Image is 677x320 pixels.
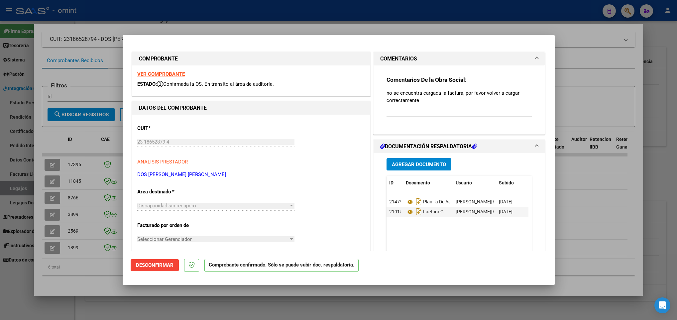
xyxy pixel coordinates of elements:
p: Area destinado * [137,188,206,196]
h1: COMENTARIOS [380,55,417,63]
span: Confirmada la OS. En transito al área de auditoría. [157,81,274,87]
span: ESTADO: [137,81,157,87]
span: Factura C [406,209,443,215]
strong: DATOS DEL COMPROBANTE [139,105,207,111]
datatable-header-cell: Subido [496,176,529,190]
span: 21479 [389,199,402,204]
div: Open Intercom Messenger [654,297,670,313]
p: DOS [PERSON_NAME] [PERSON_NAME] [137,171,365,178]
p: Facturado por orden de [137,222,206,229]
strong: Comentarios De la Obra Social: [387,76,467,83]
div: DOCUMENTACIÓN RESPALDATORIA [374,153,545,291]
datatable-header-cell: Documento [403,176,453,190]
span: Subido [499,180,514,185]
datatable-header-cell: Usuario [453,176,496,190]
p: no se encuentra cargada la factura, por favor volver a cargar correctamente [387,89,532,104]
span: Agregar Documento [392,161,446,167]
mat-expansion-panel-header: COMENTARIOS [374,52,545,65]
i: Descargar documento [414,206,423,217]
button: Desconfirmar [131,259,179,271]
span: Discapacidad sin recupero [137,203,196,209]
span: Usuario [456,180,472,185]
a: VER COMPROBANTE [137,71,185,77]
strong: COMPROBANTE [139,55,178,62]
h1: DOCUMENTACIÓN RESPALDATORIA [380,143,477,151]
p: Comprobante confirmado. Sólo se puede subir doc. respaldatoria. [204,259,359,272]
span: ANALISIS PRESTADOR [137,159,188,165]
span: [DATE] [499,199,512,204]
span: Planilla De Asistencia 202507 [406,199,484,205]
p: CUIT [137,125,206,132]
div: COMENTARIOS [374,65,545,134]
span: [PERSON_NAME][EMAIL_ADDRESS][DOMAIN_NAME] - [PERSON_NAME] [456,209,604,214]
span: [DATE] [499,209,512,214]
span: Documento [406,180,430,185]
span: Desconfirmar [136,262,173,268]
span: 21915 [389,209,402,214]
span: Seleccionar Gerenciador [137,236,288,242]
mat-expansion-panel-header: DOCUMENTACIÓN RESPALDATORIA [374,140,545,153]
i: Descargar documento [414,196,423,207]
button: Agregar Documento [387,158,451,170]
span: [PERSON_NAME][EMAIL_ADDRESS][DOMAIN_NAME] - [PERSON_NAME] [456,199,604,204]
datatable-header-cell: ID [387,176,403,190]
span: ID [389,180,394,185]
